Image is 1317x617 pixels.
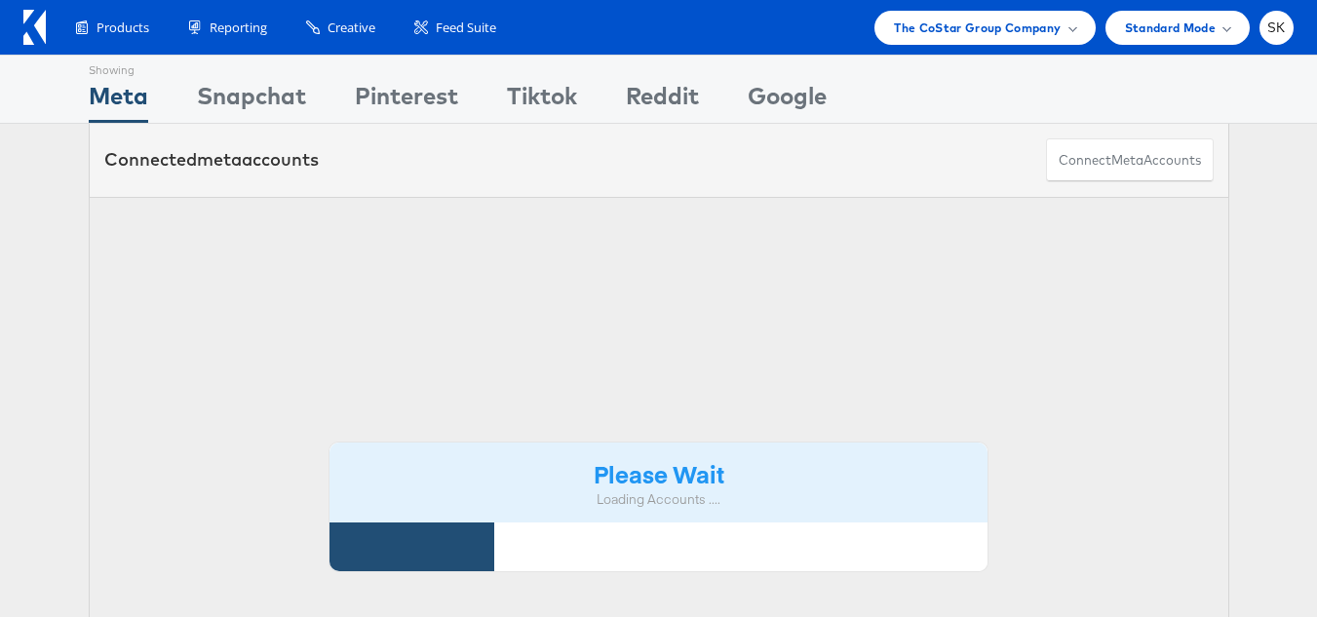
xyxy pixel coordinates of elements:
span: Creative [328,19,375,37]
div: Reddit [626,79,699,123]
div: Loading Accounts .... [344,490,974,509]
div: Snapchat [197,79,306,123]
span: The CoStar Group Company [894,18,1061,38]
span: Feed Suite [436,19,496,37]
div: Showing [89,56,148,79]
div: Tiktok [507,79,577,123]
span: meta [1111,151,1143,170]
div: Connected accounts [104,147,319,173]
span: Reporting [210,19,267,37]
span: SK [1267,21,1286,34]
span: Standard Mode [1125,18,1216,38]
span: meta [197,148,242,171]
span: Products [97,19,149,37]
div: Pinterest [355,79,458,123]
div: Meta [89,79,148,123]
strong: Please Wait [594,457,724,489]
div: Google [748,79,827,123]
button: ConnectmetaAccounts [1046,138,1214,182]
